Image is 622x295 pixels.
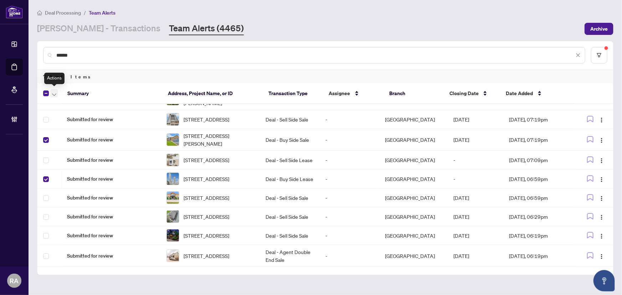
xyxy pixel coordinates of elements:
[89,10,115,16] span: Team Alerts
[320,170,379,188] td: -
[596,250,607,262] button: Logo
[320,188,379,207] td: -
[67,115,155,123] span: Submitted for review
[167,250,179,262] img: thumbnail-img
[593,270,615,291] button: Open asap
[379,110,448,129] td: [GEOGRAPHIC_DATA]
[184,132,255,147] span: [STREET_ADDRESS][PERSON_NAME]
[260,170,320,188] td: Deal - Buy Side Lease
[596,211,607,222] button: Logo
[45,10,81,16] span: Deal Processing
[260,110,320,129] td: Deal - Sell Side Sale
[167,192,179,204] img: thumbnail-img
[260,245,320,267] td: Deal - Agent Double End Sale
[184,194,229,202] span: [STREET_ADDRESS]
[448,267,503,286] td: [DATE]
[599,177,605,182] img: Logo
[6,5,23,19] img: logo
[379,226,448,245] td: [GEOGRAPHIC_DATA]
[599,233,605,239] img: Logo
[320,151,379,170] td: -
[10,276,19,286] span: RA
[184,156,229,164] span: [STREET_ADDRESS]
[599,158,605,164] img: Logo
[320,267,379,286] td: -
[260,129,320,151] td: Deal - Buy Side Sale
[260,207,320,226] td: Deal - Sell Side Sale
[597,53,602,58] span: filter
[503,151,575,170] td: [DATE], 07:09pm
[448,151,503,170] td: -
[503,110,575,129] td: [DATE], 07:19pm
[67,252,155,260] span: Submitted for review
[599,117,605,123] img: Logo
[67,175,155,183] span: Submitted for review
[37,22,160,35] a: [PERSON_NAME] - Transactions
[599,214,605,220] img: Logo
[503,129,575,151] td: [DATE], 07:19pm
[37,70,613,83] div: 72 of Items
[167,229,179,242] img: thumbnail-img
[448,110,503,129] td: [DATE]
[162,83,263,104] th: Address, Project Name, or ID
[585,23,613,35] button: Archive
[379,267,448,286] td: [GEOGRAPHIC_DATA]
[320,110,379,129] td: -
[449,89,479,97] span: Closing Date
[320,226,379,245] td: -
[576,53,581,58] span: close
[169,22,244,35] a: Team Alerts (4465)
[167,173,179,185] img: thumbnail-img
[590,23,608,35] span: Archive
[448,188,503,207] td: [DATE]
[167,154,179,166] img: thumbnail-img
[44,73,65,84] div: Actions
[379,245,448,267] td: [GEOGRAPHIC_DATA]
[260,267,320,286] td: Deal - Sell Side Sale
[379,151,448,170] td: [GEOGRAPHIC_DATA]
[184,175,229,183] span: [STREET_ADDRESS]
[379,207,448,226] td: [GEOGRAPHIC_DATA]
[260,188,320,207] td: Deal - Sell Side Sale
[184,252,229,260] span: [STREET_ADDRESS]
[503,267,575,286] td: [DATE], 06:09pm
[67,232,155,239] span: Submitted for review
[448,207,503,226] td: [DATE]
[596,154,607,166] button: Logo
[506,89,533,97] span: Date Added
[384,83,444,104] th: Branch
[263,83,323,104] th: Transaction Type
[167,113,179,125] img: thumbnail-img
[444,83,500,104] th: Closing Date
[503,245,575,267] td: [DATE], 06:19pm
[448,245,503,267] td: [DATE]
[67,156,155,164] span: Submitted for review
[591,47,607,63] button: filter
[62,83,162,104] th: Summary
[596,173,607,185] button: Logo
[323,83,384,104] th: Assignee
[379,129,448,151] td: [GEOGRAPHIC_DATA]
[84,9,86,17] li: /
[500,83,573,104] th: Date Added
[260,226,320,245] td: Deal - Sell Side Sale
[596,114,607,125] button: Logo
[184,115,229,123] span: [STREET_ADDRESS]
[448,226,503,245] td: [DATE]
[503,226,575,245] td: [DATE], 06:19pm
[67,136,155,144] span: Submitted for review
[596,134,607,145] button: Logo
[37,10,42,15] span: home
[596,192,607,203] button: Logo
[503,188,575,207] td: [DATE], 06:59pm
[67,213,155,221] span: Submitted for review
[320,245,379,267] td: -
[448,170,503,188] td: -
[379,170,448,188] td: [GEOGRAPHIC_DATA]
[260,151,320,170] td: Deal - Sell Side Lease
[596,230,607,241] button: Logo
[329,89,350,97] span: Assignee
[503,207,575,226] td: [DATE], 06:29pm
[503,170,575,188] td: [DATE], 06:59pm
[599,138,605,143] img: Logo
